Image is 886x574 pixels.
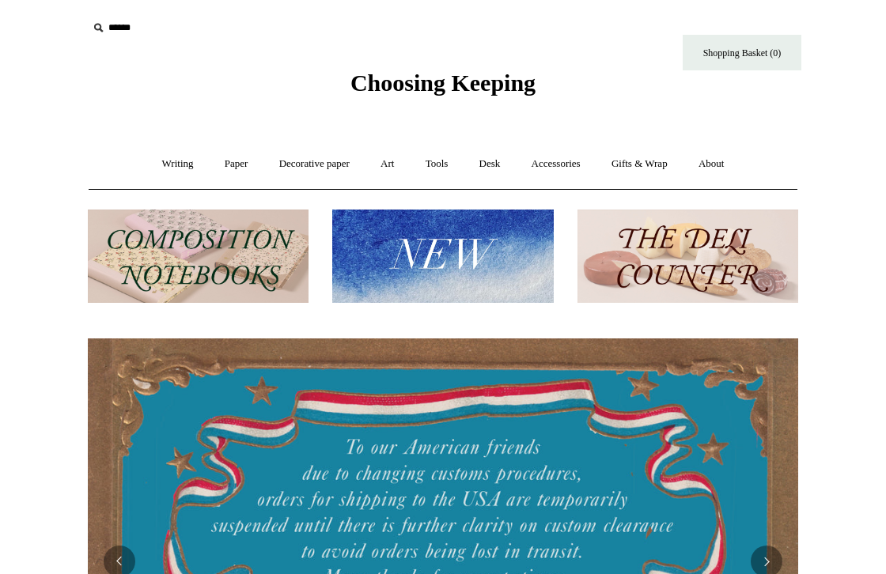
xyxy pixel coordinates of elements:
a: Choosing Keeping [350,82,536,93]
a: Shopping Basket (0) [683,35,801,70]
img: New.jpg__PID:f73bdf93-380a-4a35-bcfe-7823039498e1 [332,210,553,304]
a: Art [366,143,408,185]
a: Writing [148,143,208,185]
a: Gifts & Wrap [597,143,682,185]
a: Decorative paper [265,143,364,185]
a: Accessories [517,143,595,185]
span: Choosing Keeping [350,70,536,96]
img: The Deli Counter [577,210,798,304]
a: About [684,143,739,185]
img: 202302 Composition ledgers.jpg__PID:69722ee6-fa44-49dd-a067-31375e5d54ec [88,210,309,304]
a: Paper [210,143,263,185]
a: Tools [411,143,463,185]
a: Desk [465,143,515,185]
